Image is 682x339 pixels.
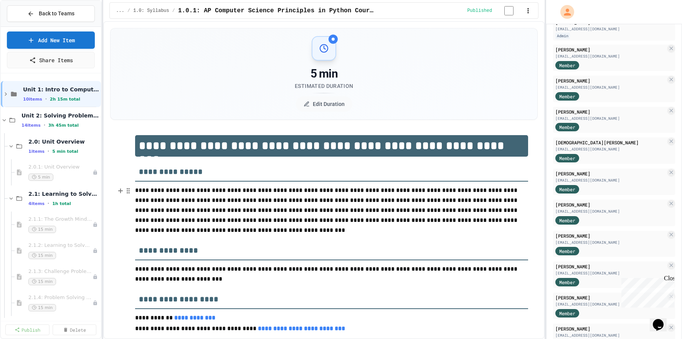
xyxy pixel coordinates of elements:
[92,222,98,227] div: Unpublished
[92,274,98,279] div: Unpublished
[555,170,666,177] div: [PERSON_NAME]
[28,226,56,233] span: 15 min
[555,116,666,121] div: [EMAIL_ADDRESS][DOMAIN_NAME]
[555,26,673,32] div: [EMAIL_ADDRESS][DOMAIN_NAME]
[44,122,45,128] span: •
[53,324,97,335] a: Delete
[48,200,49,207] span: •
[7,52,95,68] a: Share Items
[92,300,98,306] div: Unpublished
[28,294,92,301] span: 2.1.4: Problem Solving Practice
[7,5,95,22] button: Back to Teams
[28,216,92,223] span: 2.1.1: The Growth Mindset
[172,8,175,14] span: /
[555,108,666,115] div: [PERSON_NAME]
[555,53,666,59] div: [EMAIL_ADDRESS][DOMAIN_NAME]
[467,6,523,15] div: Content is published and visible to students
[555,208,666,214] div: [EMAIL_ADDRESS][DOMAIN_NAME]
[555,301,666,307] div: [EMAIL_ADDRESS][DOMAIN_NAME]
[555,201,666,208] div: [PERSON_NAME]
[555,232,666,239] div: [PERSON_NAME]
[555,263,666,270] div: [PERSON_NAME]
[23,86,99,93] span: Unit 1: Intro to Computer Science
[555,270,666,276] div: [EMAIL_ADDRESS][DOMAIN_NAME]
[618,275,674,308] iframe: chat widget
[28,242,92,249] span: 2.1.2: Learning to Solve Hard Problems
[559,62,575,69] span: Member
[28,138,99,145] span: 2.0: Unit Overview
[3,3,53,49] div: Chat with us now!Close
[296,96,352,112] button: Edit Duration
[555,294,666,301] div: [PERSON_NAME]
[92,248,98,253] div: Unpublished
[28,174,53,181] span: 5 min
[559,93,575,100] span: Member
[45,96,47,102] span: •
[552,3,576,21] div: My Account
[555,240,666,245] div: [EMAIL_ADDRESS][DOMAIN_NAME]
[127,8,130,14] span: /
[555,177,666,183] div: [EMAIL_ADDRESS][DOMAIN_NAME]
[52,149,78,154] span: 5 min total
[28,190,99,197] span: 2.1: Learning to Solve Hard Problems
[28,149,45,154] span: 1 items
[559,279,575,286] span: Member
[559,310,575,317] span: Member
[295,82,353,90] div: Estimated Duration
[28,268,92,275] span: 2.1.3: Challenge Problem - The Bridge
[52,201,71,206] span: 1h total
[559,186,575,193] span: Member
[28,304,56,311] span: 15 min
[559,248,575,255] span: Member
[28,164,92,170] span: 2.0.1: Unit Overview
[559,124,575,131] span: Member
[28,278,56,285] span: 15 min
[48,148,49,154] span: •
[7,31,95,49] a: Add New Item
[555,84,666,90] div: [EMAIL_ADDRESS][DOMAIN_NAME]
[295,67,353,81] div: 5 min
[23,97,42,102] span: 10 items
[92,170,98,175] div: Unpublished
[48,123,79,128] span: 3h 45m total
[28,201,45,206] span: 4 items
[467,8,492,14] span: Published
[21,123,41,128] span: 14 items
[5,324,50,335] a: Publish
[559,155,575,162] span: Member
[555,33,570,39] div: Admin
[555,139,666,146] div: [DEMOGRAPHIC_DATA][PERSON_NAME]
[116,8,124,14] span: ...
[650,308,674,331] iframe: chat widget
[21,112,99,119] span: Unit 2: Solving Problems in Computer Science
[495,6,523,15] input: publish toggle
[133,8,169,14] span: 1.0: Syllabus
[555,325,666,332] div: [PERSON_NAME]
[50,97,80,102] span: 2h 15m total
[555,46,666,53] div: [PERSON_NAME]
[28,252,56,259] span: 15 min
[555,77,666,84] div: [PERSON_NAME]
[39,10,74,18] span: Back to Teams
[555,146,666,152] div: [EMAIL_ADDRESS][DOMAIN_NAME]
[178,6,375,15] span: 1.0.1: AP Computer Science Principles in Python Course Syllabus
[559,217,575,224] span: Member
[555,332,666,338] div: [EMAIL_ADDRESS][DOMAIN_NAME]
